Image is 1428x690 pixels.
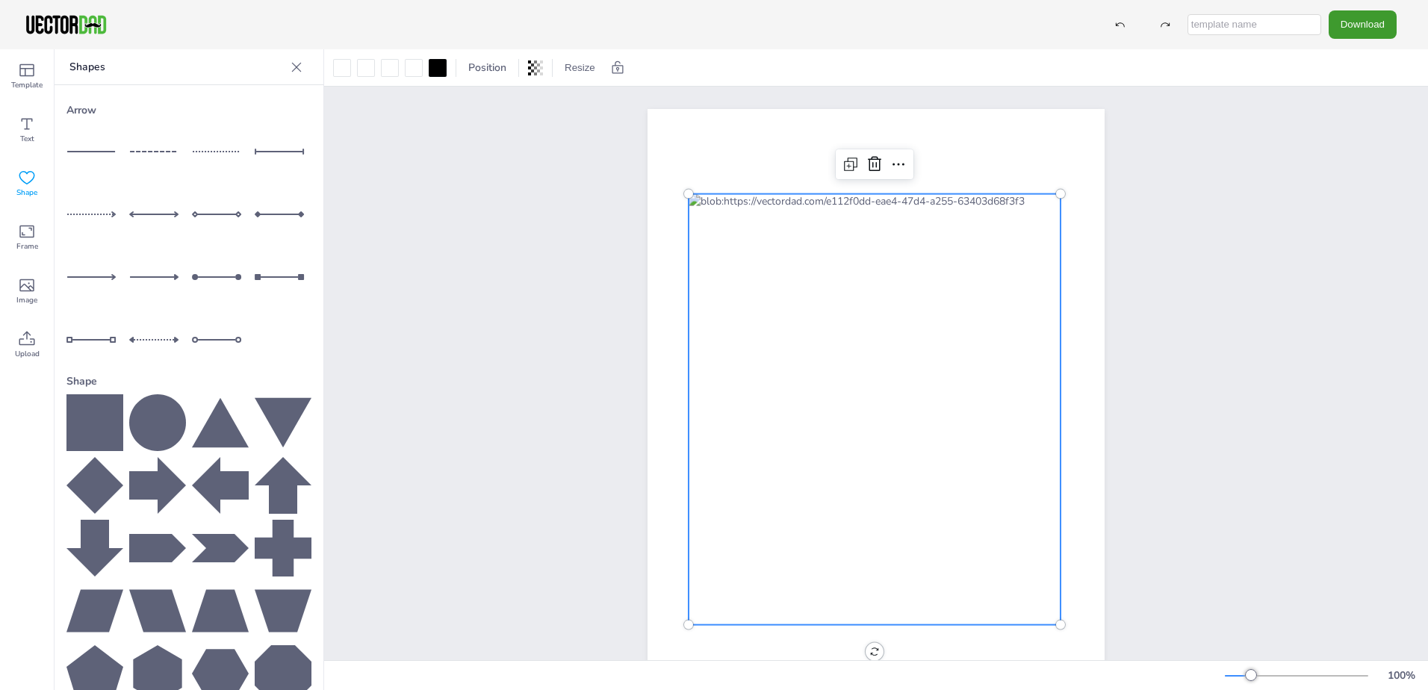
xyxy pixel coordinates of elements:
[24,13,108,36] img: VectorDad-1.png
[11,79,43,91] span: Template
[1188,14,1321,35] input: template name
[1329,10,1397,38] button: Download
[465,60,509,75] span: Position
[1383,668,1419,683] div: 100 %
[559,56,601,80] button: Resize
[842,148,910,167] span: [US_STATE]
[69,49,285,85] p: Shapes
[20,133,34,145] span: Text
[16,187,37,199] span: Shape
[16,294,37,306] span: Image
[66,97,311,123] div: Arrow
[15,348,40,360] span: Upload
[16,240,38,252] span: Frame
[66,368,311,394] div: Shape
